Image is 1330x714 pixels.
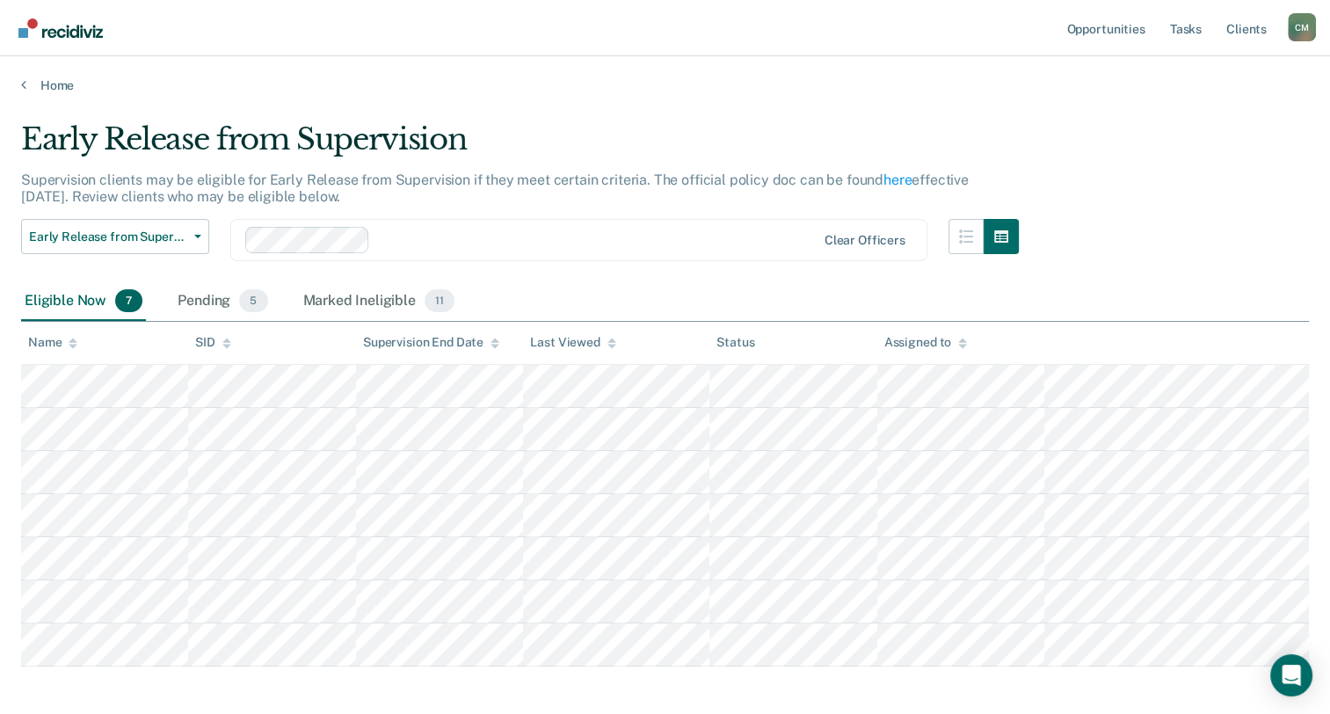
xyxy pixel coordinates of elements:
div: Status [716,335,754,350]
div: Open Intercom Messenger [1270,654,1312,696]
span: 5 [239,289,267,312]
div: Early Release from Supervision [21,121,1019,171]
div: Last Viewed [530,335,615,350]
div: Assigned to [884,335,967,350]
img: Recidiviz [18,18,103,38]
button: Profile dropdown button [1288,13,1316,41]
div: Supervision End Date [363,335,499,350]
div: Eligible Now7 [21,282,146,321]
div: C M [1288,13,1316,41]
span: 7 [115,289,142,312]
a: here [883,171,912,188]
div: Pending5 [174,282,271,321]
div: Name [28,335,77,350]
p: Supervision clients may be eligible for Early Release from Supervision if they meet certain crite... [21,171,969,205]
span: Early Release from Supervision [29,229,187,244]
div: Marked Ineligible11 [300,282,458,321]
span: 11 [425,289,454,312]
div: SID [195,335,231,350]
div: Clear officers [825,233,905,248]
button: Early Release from Supervision [21,219,209,254]
a: Home [21,77,1309,93]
